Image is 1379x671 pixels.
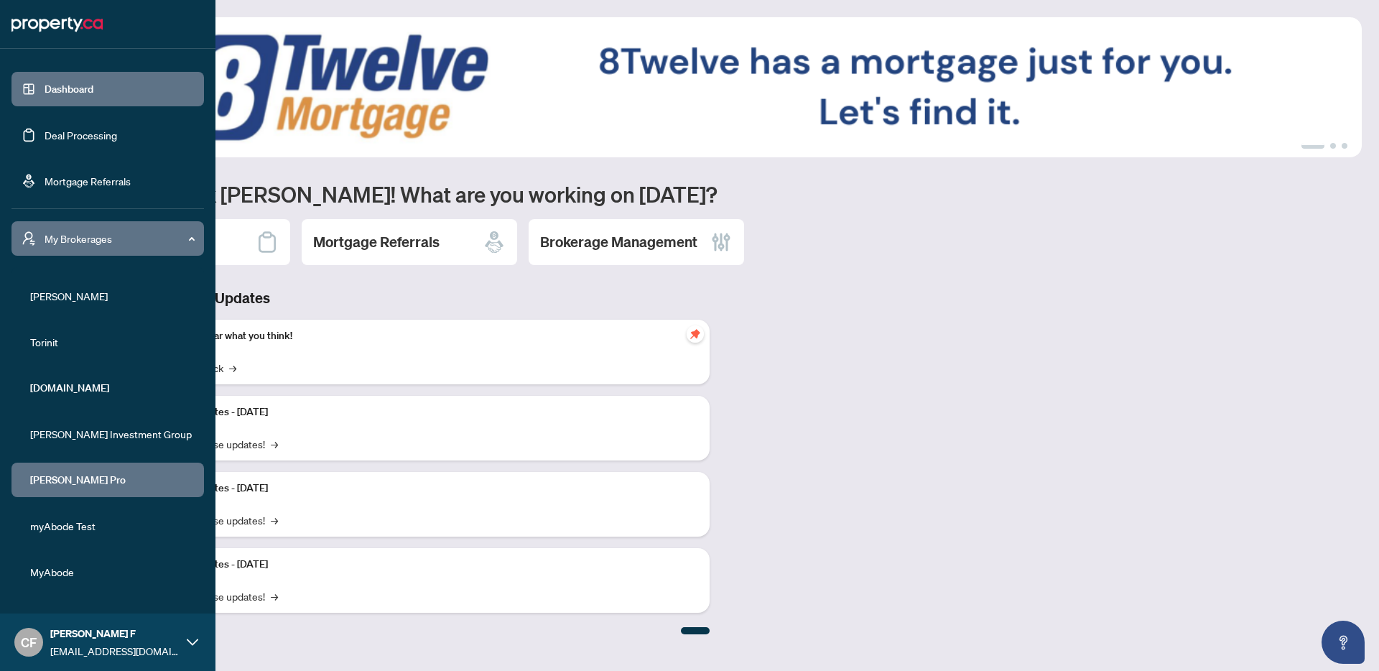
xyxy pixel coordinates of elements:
[1322,621,1365,664] button: Open asap
[11,13,103,36] img: logo
[1301,143,1324,149] button: 1
[1342,143,1347,149] button: 3
[22,231,36,246] span: user-switch
[151,404,698,420] p: Platform Updates - [DATE]
[30,564,194,580] span: MyAbode
[45,83,93,96] a: Dashboard
[75,180,1362,208] h1: Welcome back [PERSON_NAME]! What are you working on [DATE]?
[30,518,194,534] span: myAbode Test
[313,232,440,252] h2: Mortgage Referrals
[30,472,194,488] span: [PERSON_NAME] Pro
[271,588,278,604] span: →
[30,610,194,626] span: [PERSON_NAME]
[151,557,698,573] p: Platform Updates - [DATE]
[271,512,278,528] span: →
[45,129,117,142] a: Deal Processing
[21,632,37,652] span: CF
[50,643,180,659] span: [EMAIL_ADDRESS][DOMAIN_NAME]
[30,380,194,396] span: [DOMAIN_NAME]
[75,288,710,308] h3: Brokerage & Industry Updates
[271,436,278,452] span: →
[45,175,131,188] a: Mortgage Referrals
[229,360,236,376] span: →
[687,325,704,343] span: pushpin
[540,232,697,252] h2: Brokerage Management
[151,328,698,344] p: We want to hear what you think!
[45,231,194,246] span: My Brokerages
[30,334,194,350] span: Torinit
[1330,143,1336,149] button: 2
[30,426,194,442] span: [PERSON_NAME] Investment Group
[50,626,180,642] span: [PERSON_NAME] F
[151,481,698,496] p: Platform Updates - [DATE]
[75,17,1362,157] img: Slide 0
[30,288,194,304] span: [PERSON_NAME]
